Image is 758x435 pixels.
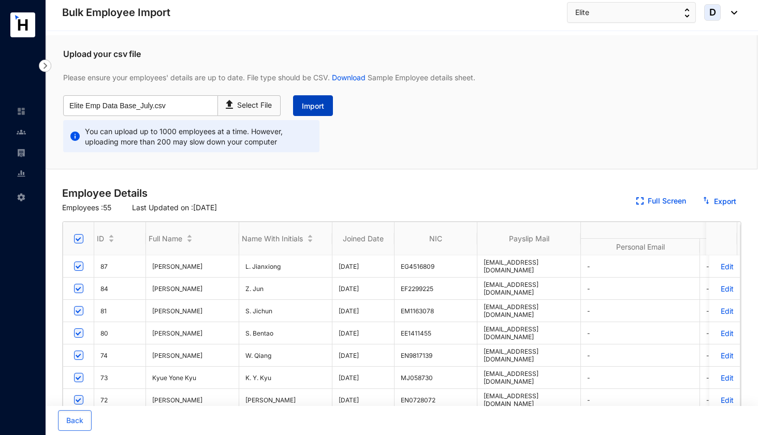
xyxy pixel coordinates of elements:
[239,367,332,389] td: K. Y. Kyu
[146,389,239,411] td: Zhang Xu
[293,95,333,116] button: Import
[146,367,239,389] td: Kyue Yone Kyu
[223,96,237,111] img: upload-icon.e7779a65feecae32d790bdb39620e36f.svg
[152,263,232,270] span: [PERSON_NAME]
[146,300,239,322] td: Sun Jichun
[146,222,239,255] th: Full Name
[94,389,146,411] td: 72
[242,234,303,243] span: Name With Initials
[581,322,700,344] td: -
[97,234,104,243] span: ID
[94,300,146,322] td: 81
[484,303,538,318] span: [EMAIL_ADDRESS][DOMAIN_NAME]
[703,197,710,204] img: export.331d0dd4d426c9acf19646af862b8729.svg
[581,300,700,322] td: -
[17,127,26,137] img: people-unselected.118708e94b43a90eceab.svg
[395,222,477,255] th: NIC
[484,281,538,296] span: [EMAIL_ADDRESS][DOMAIN_NAME]
[69,125,81,147] img: alert-informational.856c831170432ec0227b3ddd54954d9a.svg
[581,367,700,389] td: -
[700,367,752,389] td: -
[149,234,182,243] span: Full Name
[239,278,332,300] td: Z. Jun
[81,125,312,147] p: You can upload up to 1000 employees at a time. However, uploading more than 200 may slow down you...
[94,344,146,367] td: 74
[332,278,395,300] td: [DATE]
[395,344,477,367] td: EN9817139
[332,367,395,389] td: [DATE]
[8,163,33,184] li: Reports
[648,196,686,205] a: Full Screen
[716,307,734,315] a: Edit
[66,415,83,426] span: Back
[700,389,752,411] td: -
[716,329,734,338] a: Edit
[17,148,26,157] img: payroll-unselected.b590312f920e76f0c668.svg
[239,322,332,344] td: S. Bentao
[94,222,146,255] th: ID
[716,396,734,404] a: Edit
[330,73,368,82] a: Download
[62,186,148,200] p: Employee Details
[239,389,332,411] td: Z. Xu
[700,322,752,344] td: -
[700,344,752,367] td: -
[94,255,146,278] td: 87
[132,202,217,213] p: Last Updated on : [DATE]
[239,344,332,367] td: W. Qiang
[567,2,696,23] button: Elite
[581,278,700,300] td: -
[484,347,538,363] span: [EMAIL_ADDRESS][DOMAIN_NAME]
[62,202,111,213] p: Employees : 55
[332,389,395,411] td: [DATE]
[700,300,752,322] td: -
[395,278,477,300] td: EF2299225
[17,169,26,178] img: report-unselected.e6a6b4230fc7da01f883.svg
[62,5,170,20] p: Bulk Employee Import
[581,239,700,255] th: Personal Email
[152,396,232,404] span: [PERSON_NAME]
[8,142,33,163] li: Payroll
[716,373,734,382] a: Edit
[63,48,740,60] p: Upload your csv file
[395,389,477,411] td: EN0728072
[239,255,332,278] td: L. Jianxiong
[726,11,737,15] img: dropdown-black.8e83cc76930a90b1a4fdb6d089b7bf3a.svg
[146,322,239,344] td: Shi Bentao
[395,367,477,389] td: MJ058730
[484,325,538,341] span: [EMAIL_ADDRESS][DOMAIN_NAME]
[8,122,33,142] li: Contacts
[395,322,477,344] td: EE1411455
[581,389,700,411] td: -
[152,285,232,293] span: [PERSON_NAME]
[484,258,538,274] span: [EMAIL_ADDRESS][DOMAIN_NAME]
[152,307,232,315] span: [PERSON_NAME]
[636,197,644,205] img: expand.44ba77930b780aef2317a7ddddf64422.svg
[146,278,239,300] td: Zhang Jun
[63,95,218,116] input: No file selected
[94,278,146,300] td: 84
[395,255,477,278] td: EG4516809
[484,370,538,385] span: [EMAIL_ADDRESS][DOMAIN_NAME]
[146,344,239,367] td: Wu Qiang
[716,284,734,293] a: Edit
[17,193,26,202] img: settings-unselected.1febfda315e6e19643a1.svg
[575,7,589,18] span: Elite
[332,222,395,255] th: Joined Date
[716,351,734,360] a: Edit
[39,60,51,72] img: nav-icon-right.af6afadce00d159da59955279c43614e.svg
[581,255,700,278] td: -
[694,191,745,212] button: Export
[332,322,395,344] td: [DATE]
[716,262,734,271] a: Edit
[239,300,332,322] td: S. Jichun
[332,344,395,367] td: [DATE]
[63,60,740,95] p: Please ensure your employees' details are up to date. File type should be CSV. Sample Employee de...
[152,329,232,337] span: [PERSON_NAME]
